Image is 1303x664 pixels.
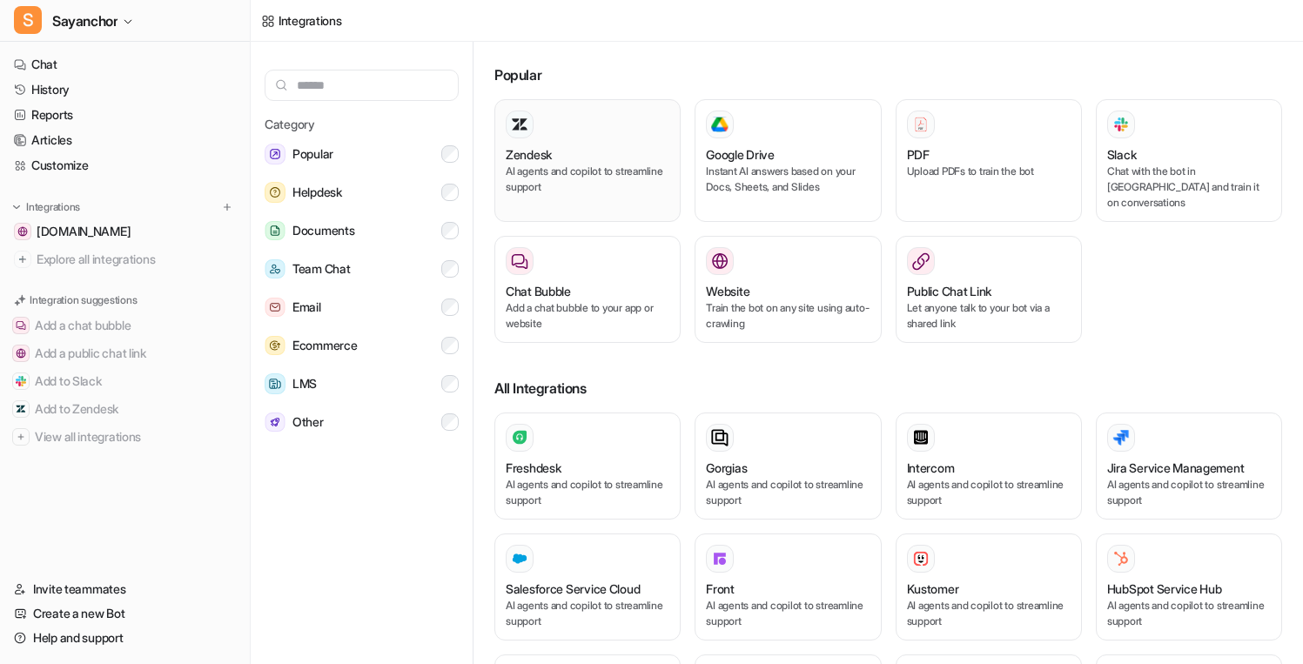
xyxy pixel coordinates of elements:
button: PopularPopular [265,137,459,171]
span: Helpdesk [292,182,342,203]
p: Integration suggestions [30,292,137,308]
p: AI agents and copilot to streamline support [1107,598,1271,629]
button: DocumentsDocuments [265,213,459,248]
button: Jira Service ManagementJira Service ManagementAI agents and copilot to streamline support [1096,412,1282,520]
span: LMS [292,373,317,394]
button: SlackSlackChat with the bot in [GEOGRAPHIC_DATA] and train it on conversations [1096,99,1282,222]
img: Website [711,252,729,270]
p: Upload PDFs to train the bot [907,164,1071,179]
h3: Kustomer [907,580,959,598]
p: AI agents and copilot to streamline support [506,598,669,629]
h3: Popular [494,64,1282,85]
a: Articles [7,128,243,152]
a: Explore all integrations [7,247,243,272]
button: Add a public chat linkAdd a public chat link [7,339,243,367]
button: KustomerKustomerAI agents and copilot to streamline support [896,533,1082,641]
h3: Freshdesk [506,459,561,477]
img: Add to Zendesk [16,404,26,414]
button: Public Chat LinkLet anyone talk to your bot via a shared link [896,236,1082,343]
a: Invite teammates [7,577,243,601]
button: EcommerceEcommerce [265,328,459,363]
img: Email [265,298,285,318]
img: Salesforce Service Cloud [511,550,528,567]
button: OtherOther [265,405,459,439]
span: Documents [292,220,354,241]
h3: Front [706,580,735,598]
img: HubSpot Service Hub [1112,550,1130,567]
img: Add to Slack [16,376,26,386]
img: Ecommerce [265,336,285,356]
h5: Category [265,115,459,133]
span: Popular [292,144,333,164]
button: HubSpot Service HubHubSpot Service HubAI agents and copilot to streamline support [1096,533,1282,641]
button: Add a chat bubbleAdd a chat bubble [7,312,243,339]
p: AI agents and copilot to streamline support [907,598,1071,629]
img: Popular [265,144,285,164]
img: View all integrations [16,432,26,442]
button: Add to ZendeskAdd to Zendesk [7,395,243,423]
button: View all integrationsView all integrations [7,423,243,451]
img: Slack [1112,114,1130,134]
h3: HubSpot Service Hub [1107,580,1222,598]
a: Integrations [261,11,342,30]
button: Salesforce Service Cloud Salesforce Service CloudAI agents and copilot to streamline support [494,533,681,641]
img: menu_add.svg [221,201,233,213]
img: Add a chat bubble [16,320,26,331]
button: EmailEmail [265,290,459,325]
p: Integrations [26,200,80,214]
button: FreshdeskAI agents and copilot to streamline support [494,412,681,520]
button: IntercomAI agents and copilot to streamline support [896,412,1082,520]
button: PDFPDFUpload PDFs to train the bot [896,99,1082,222]
button: LMSLMS [265,366,459,401]
p: Let anyone talk to your bot via a shared link [907,300,1071,332]
img: help.sayanchor.com [17,226,28,237]
button: Add to SlackAdd to Slack [7,367,243,395]
a: help.sayanchor.com[DOMAIN_NAME] [7,219,243,244]
span: Sayanchor [52,9,118,33]
img: Jira Service Management [1112,430,1130,446]
h3: Intercom [907,459,955,477]
p: AI agents and copilot to streamline support [506,477,669,508]
h3: Gorgias [706,459,747,477]
img: Front [711,550,729,567]
img: expand menu [10,201,23,213]
h3: All Integrations [494,378,1282,399]
h3: Zendesk [506,145,552,164]
button: Chat BubbleAdd a chat bubble to your app or website [494,236,681,343]
div: Integrations [279,11,342,30]
img: LMS [265,373,285,394]
span: Other [292,412,324,433]
p: AI agents and copilot to streamline support [706,477,870,508]
img: Add a public chat link [16,348,26,359]
span: [DOMAIN_NAME] [37,223,131,240]
p: Instant AI answers based on your Docs, Sheets, and Slides [706,164,870,195]
button: WebsiteWebsiteTrain the bot on any site using auto-crawling [695,236,881,343]
button: ZendeskAI agents and copilot to streamline support [494,99,681,222]
img: Helpdesk [265,182,285,203]
h3: Public Chat Link [907,282,992,300]
h3: Website [706,282,749,300]
h3: Jira Service Management [1107,459,1245,477]
p: AI agents and copilot to streamline support [506,164,669,195]
button: Google DriveGoogle DriveInstant AI answers based on your Docs, Sheets, and Slides [695,99,881,222]
button: FrontFrontAI agents and copilot to streamline support [695,533,881,641]
span: Ecommerce [292,335,357,356]
img: Kustomer [912,550,930,567]
a: Customize [7,153,243,178]
p: AI agents and copilot to streamline support [706,598,870,629]
img: Other [265,412,285,433]
a: Chat [7,52,243,77]
p: Train the bot on any site using auto-crawling [706,300,870,332]
button: Integrations [7,198,85,216]
h3: PDF [907,145,930,164]
p: AI agents and copilot to streamline support [907,477,1071,508]
h3: Slack [1107,145,1137,164]
h3: Salesforce Service Cloud [506,580,640,598]
img: Team Chat [265,259,285,279]
a: Reports [7,103,243,127]
img: explore all integrations [14,251,31,268]
button: HelpdeskHelpdesk [265,175,459,210]
h3: Google Drive [706,145,775,164]
button: GorgiasAI agents and copilot to streamline support [695,412,881,520]
a: Create a new Bot [7,601,243,626]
